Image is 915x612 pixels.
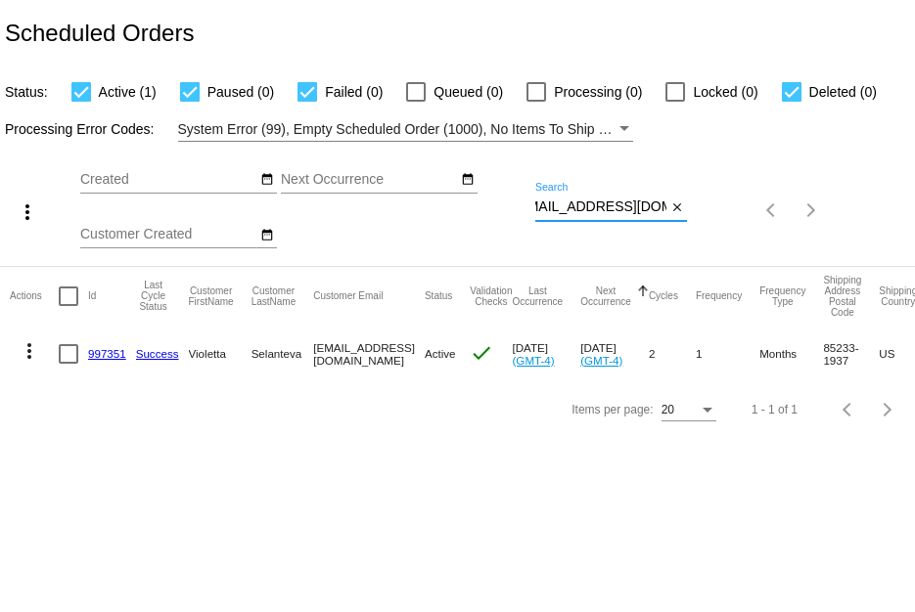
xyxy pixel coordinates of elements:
button: Change sorting for CustomerLastName [252,285,297,307]
button: Previous page [753,191,792,230]
h2: Scheduled Orders [5,20,194,47]
mat-icon: date_range [260,172,274,188]
button: Change sorting for LastProcessingCycleId [136,280,171,312]
mat-select: Filter by Processing Error Codes [178,117,633,142]
button: Change sorting for NextOccurrenceUtc [580,285,631,307]
mat-select: Items per page: [662,404,716,417]
div: Items per page: [572,403,653,416]
span: Processing (0) [554,80,642,104]
span: 20 [662,403,674,416]
mat-cell: 1 [696,326,759,382]
a: 997351 [88,347,126,360]
input: Search [535,199,666,215]
a: (GMT-4) [580,354,622,367]
span: Paused (0) [207,80,274,104]
mat-cell: Months [759,326,823,382]
button: Clear [666,197,687,218]
mat-cell: [EMAIL_ADDRESS][DOMAIN_NAME] [313,326,425,382]
input: Next Occurrence [281,172,457,188]
button: Change sorting for Frequency [696,290,742,302]
button: Change sorting for Status [425,290,452,302]
button: Change sorting for FrequencyType [759,285,805,307]
mat-header-cell: Validation Checks [470,267,512,326]
button: Change sorting for Id [88,290,96,302]
mat-icon: more_vert [18,339,41,363]
mat-cell: [DATE] [580,326,649,382]
button: Change sorting for CustomerEmail [313,290,383,302]
div: 1 - 1 of 1 [752,403,798,416]
button: Previous page [829,390,868,429]
mat-icon: date_range [461,172,475,188]
mat-icon: more_vert [16,200,39,224]
span: Failed (0) [325,80,383,104]
a: Success [136,347,179,360]
span: Active (1) [99,80,157,104]
mat-header-cell: Actions [10,267,59,326]
mat-cell: Selanteva [252,326,314,382]
input: Customer Created [80,227,256,242]
span: Processing Error Codes: [5,121,155,137]
mat-cell: [DATE] [513,326,581,382]
mat-icon: date_range [260,228,274,243]
input: Created [80,172,256,188]
span: Active [425,347,456,360]
mat-icon: close [670,200,684,216]
mat-icon: check [470,341,493,365]
mat-cell: 2 [649,326,696,382]
mat-cell: 85233-1937 [823,326,879,382]
span: Queued (0) [434,80,503,104]
button: Next page [868,390,907,429]
button: Change sorting for ShippingPostcode [823,275,861,318]
span: Status: [5,84,48,100]
button: Next page [792,191,831,230]
button: Change sorting for Cycles [649,290,678,302]
button: Change sorting for LastOccurrenceUtc [513,285,564,307]
span: Locked (0) [693,80,757,104]
button: Change sorting for CustomerFirstName [189,285,234,307]
mat-cell: Violetta [189,326,252,382]
a: (GMT-4) [513,354,555,367]
span: Deleted (0) [809,80,877,104]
